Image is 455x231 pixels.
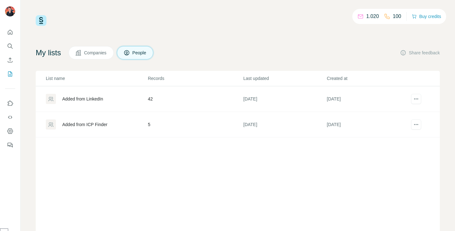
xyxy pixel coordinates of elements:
[393,13,401,20] p: 100
[411,119,421,130] button: actions
[412,12,441,21] button: Buy credits
[366,13,379,20] p: 1.020
[36,48,61,58] h4: My lists
[5,98,15,109] button: Use Surfe on LinkedIn
[327,75,409,82] p: Created at
[243,86,326,112] td: [DATE]
[62,96,103,102] div: Added from LinkedIn
[132,50,147,56] span: People
[5,54,15,66] button: Enrich CSV
[5,68,15,80] button: My lists
[411,94,421,104] button: actions
[326,86,410,112] td: [DATE]
[62,121,107,128] div: Added from ICP Finder
[5,125,15,137] button: Dashboard
[5,6,15,16] img: Avatar
[400,50,440,56] button: Share feedback
[326,112,410,137] td: [DATE]
[148,75,243,82] p: Records
[46,75,147,82] p: List name
[5,40,15,52] button: Search
[5,139,15,151] button: Feedback
[243,75,326,82] p: Last updated
[243,112,326,137] td: [DATE]
[5,27,15,38] button: Quick start
[36,15,46,26] img: Surfe Logo
[84,50,107,56] span: Companies
[148,86,243,112] td: 42
[148,112,243,137] td: 5
[5,112,15,123] button: Use Surfe API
